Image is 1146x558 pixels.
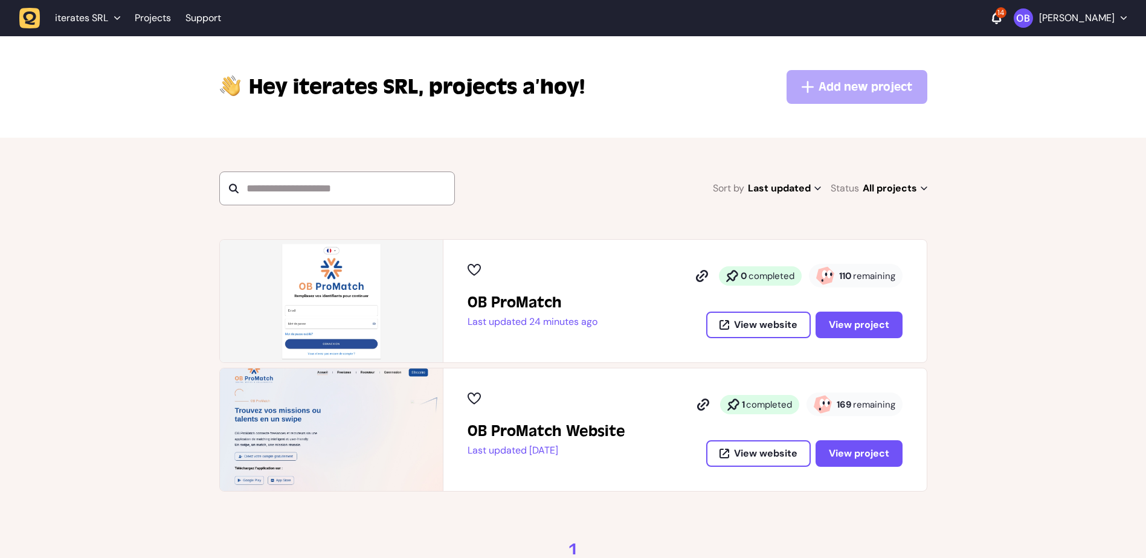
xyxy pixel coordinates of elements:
[734,320,797,330] span: View website
[734,449,797,458] span: View website
[219,72,242,97] img: hi-hand
[468,444,625,457] p: Last updated [DATE]
[468,293,597,312] h2: OB ProMatch
[819,79,912,95] span: Add new project
[829,449,889,458] span: View project
[706,312,811,338] button: View website
[185,12,221,24] a: Support
[713,180,744,197] span: Sort by
[839,270,852,282] strong: 110
[1014,8,1033,28] img: Oussama Bahassou
[748,270,794,282] span: completed
[249,72,585,101] p: projects a’hoy!
[853,399,895,411] span: remaining
[746,399,792,411] span: completed
[1039,12,1115,24] p: [PERSON_NAME]
[1014,8,1127,28] button: [PERSON_NAME]
[249,72,424,101] span: iterates SRL
[787,70,927,104] button: Add new project
[220,240,443,362] img: OB ProMatch
[831,180,859,197] span: Status
[863,180,927,197] span: All projects
[135,7,171,29] a: Projects
[741,270,747,282] strong: 0
[816,312,903,338] button: View project
[748,180,821,197] span: Last updated
[742,399,745,411] strong: 1
[468,316,597,328] p: Last updated 24 minutes ago
[816,440,903,467] button: View project
[837,399,852,411] strong: 169
[996,7,1006,18] div: 14
[853,270,895,282] span: remaining
[19,7,127,29] button: iterates SRL
[829,320,889,330] span: View project
[220,368,443,491] img: OB ProMatch Website
[468,422,625,441] h2: OB ProMatch Website
[55,12,108,24] span: iterates SRL
[706,440,811,467] button: View website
